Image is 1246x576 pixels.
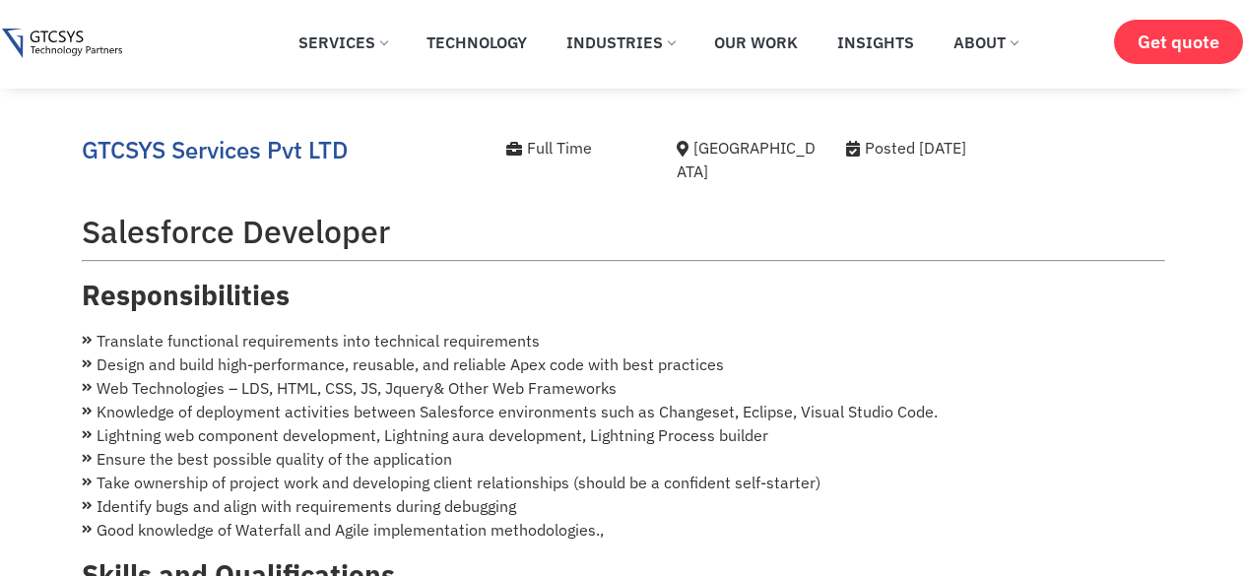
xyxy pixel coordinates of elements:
[1138,32,1219,52] span: Get quote
[82,213,1165,250] h2: Salesforce Developer
[677,136,818,183] div: [GEOGRAPHIC_DATA]
[82,277,290,313] strong: Responsibilities
[82,134,348,165] a: GTCSYS Services Pvt LTD
[822,21,929,64] a: Insights
[284,21,402,64] a: Services
[82,400,1165,423] li: Knowledge of deployment activities between Salesforce environments such as Changeset, Eclipse, Vi...
[2,29,121,59] img: Gtcsys logo
[506,136,647,160] div: Full Time
[82,494,1165,518] li: Identify bugs and align with requirements during debugging
[846,136,1072,160] div: Posted [DATE]
[1114,20,1243,64] a: Get quote
[82,423,1165,447] li: Lightning web component development, Lightning aura development, Lightning Process builder
[82,352,1165,376] li: Design and build high-performance, reusable, and reliable Apex code with best practices
[412,21,542,64] a: Technology
[699,21,813,64] a: Our Work
[82,471,1165,494] li: Take ownership of project work and developing client relationships (should be a confident self-st...
[552,21,689,64] a: Industries
[82,376,1165,400] li: Web Technologies – LDS, HTML, CSS, JS, Jquery& Other Web Frameworks
[82,329,1165,352] li: Translate functional requirements into technical requirements
[82,447,1165,471] li: Ensure the best possible quality of the application
[939,21,1032,64] a: About
[82,518,1165,542] li: Good knowledge of Waterfall and Agile implementation methodologies.,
